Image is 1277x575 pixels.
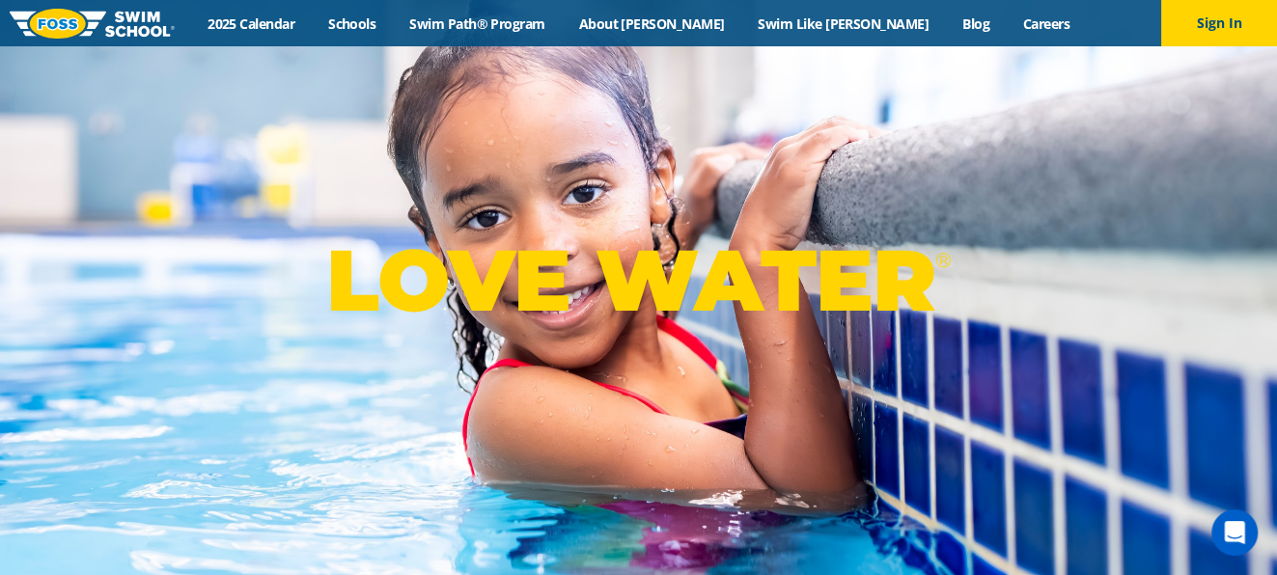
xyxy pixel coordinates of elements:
a: Blog [945,14,1006,33]
a: 2025 Calendar [191,14,312,33]
div: Open Intercom Messenger [1211,509,1258,556]
a: Swim Path® Program [393,14,562,33]
img: FOSS Swim School Logo [10,9,175,39]
a: Careers [1006,14,1086,33]
a: Schools [312,14,393,33]
sup: ® [935,248,951,272]
a: About [PERSON_NAME] [562,14,741,33]
a: Swim Like [PERSON_NAME] [741,14,946,33]
p: LOVE WATER [326,229,951,332]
